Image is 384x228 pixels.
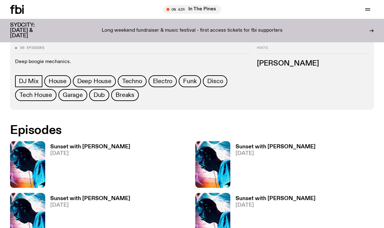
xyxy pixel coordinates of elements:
[44,75,71,87] a: House
[15,59,251,65] p: Deep boogie mechanics.
[19,92,52,98] span: Tech House
[73,75,116,87] a: Deep House
[257,46,369,54] h2: Hosts
[58,89,87,101] a: Garage
[230,144,316,188] a: Sunset with [PERSON_NAME][DATE]
[118,75,147,87] a: Techno
[50,144,130,150] h3: Sunset with [PERSON_NAME]
[10,141,45,188] img: Simon Caldwell stands side on, looking downwards. He has headphones on. Behind him is a brightly ...
[15,75,42,87] a: DJ Mix
[50,203,130,208] span: [DATE]
[45,144,130,188] a: Sunset with [PERSON_NAME][DATE]
[235,203,316,208] span: [DATE]
[235,151,316,156] span: [DATE]
[50,196,130,201] h3: Sunset with [PERSON_NAME]
[179,75,201,87] a: Funk
[235,196,316,201] h3: Sunset with [PERSON_NAME]
[10,23,50,39] h3: SYDCITY: [DATE] & [DATE]
[102,28,283,34] p: Long weekend fundraiser & music festival - first access tickets for fbi supporters
[183,78,197,85] span: Funk
[257,60,369,67] h3: [PERSON_NAME]
[50,151,130,156] span: [DATE]
[77,78,111,85] span: Deep House
[122,78,142,85] span: Techno
[89,89,109,101] a: Dub
[49,78,67,85] span: House
[203,75,227,87] a: Disco
[163,5,221,14] button: On AirIn The Pines
[149,75,177,87] a: Electro
[19,78,39,85] span: DJ Mix
[153,78,173,85] span: Electro
[116,92,134,98] span: Breaks
[63,92,83,98] span: Garage
[94,92,105,98] span: Dub
[195,141,230,188] img: Simon Caldwell stands side on, looking downwards. He has headphones on. Behind him is a brightly ...
[111,89,139,101] a: Breaks
[235,144,316,150] h3: Sunset with [PERSON_NAME]
[207,78,223,85] span: Disco
[20,46,44,50] span: 88 episodes
[15,89,57,101] a: Tech House
[10,125,251,136] h2: Episodes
